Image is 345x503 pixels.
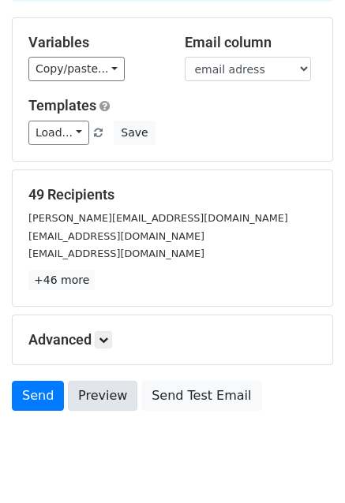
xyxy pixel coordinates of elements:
[28,121,89,145] a: Load...
[28,230,204,242] small: [EMAIL_ADDRESS][DOMAIN_NAME]
[141,381,261,411] a: Send Test Email
[28,212,288,224] small: [PERSON_NAME][EMAIL_ADDRESS][DOMAIN_NAME]
[28,97,96,114] a: Templates
[28,57,125,81] a: Copy/paste...
[28,34,161,51] h5: Variables
[266,427,345,503] iframe: Chat Widget
[12,381,64,411] a: Send
[28,248,204,259] small: [EMAIL_ADDRESS][DOMAIN_NAME]
[28,270,95,290] a: +46 more
[185,34,317,51] h5: Email column
[28,331,317,348] h5: Advanced
[68,381,137,411] a: Preview
[114,121,155,145] button: Save
[28,186,317,203] h5: 49 Recipients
